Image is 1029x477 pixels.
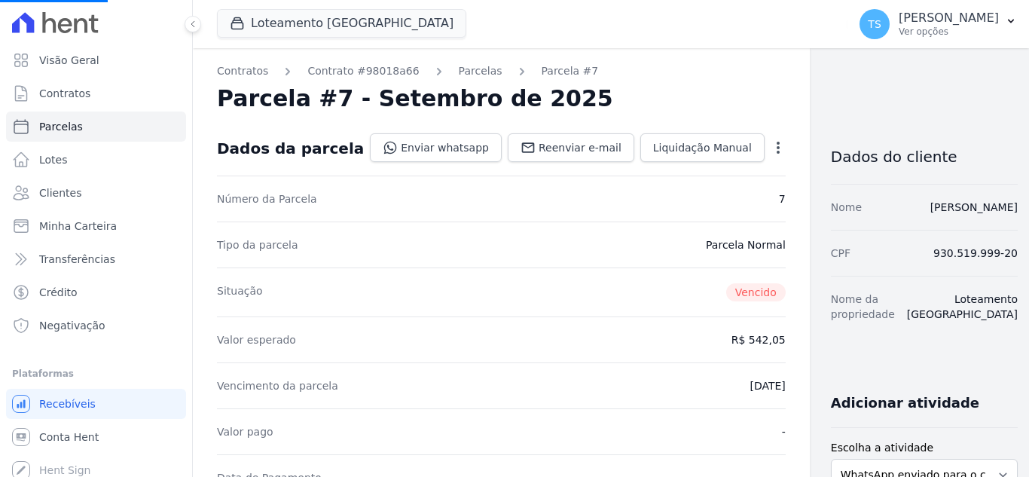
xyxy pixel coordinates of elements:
[726,283,786,301] span: Vencido
[899,11,999,26] p: [PERSON_NAME]
[6,178,186,208] a: Clientes
[6,310,186,341] a: Negativação
[907,292,1018,322] dd: Loteamento [GEOGRAPHIC_DATA]
[539,140,621,155] span: Reenviar e-mail
[731,332,786,347] dd: R$ 542,05
[39,53,99,68] span: Visão Geral
[39,430,99,445] span: Conta Hent
[831,200,862,215] dt: Nome
[653,140,752,155] span: Liquidação Manual
[217,191,317,206] dt: Número da Parcela
[217,237,298,252] dt: Tipo da parcela
[6,277,186,307] a: Crédito
[217,63,786,79] nav: Breadcrumb
[39,86,90,101] span: Contratos
[847,3,1029,45] button: TS [PERSON_NAME] Ver opções
[6,389,186,419] a: Recebíveis
[6,78,186,109] a: Contratos
[6,211,186,241] a: Minha Carteira
[39,119,83,134] span: Parcelas
[39,185,81,200] span: Clientes
[217,63,268,79] a: Contratos
[6,112,186,142] a: Parcelas
[706,237,786,252] dd: Parcela Normal
[831,246,850,261] dt: CPF
[6,145,186,175] a: Lotes
[831,292,895,322] dt: Nome da propriedade
[6,244,186,274] a: Transferências
[39,219,117,234] span: Minha Carteira
[217,9,466,38] button: Loteamento [GEOGRAPHIC_DATA]
[12,365,180,383] div: Plataformas
[217,283,263,301] dt: Situação
[779,191,786,206] dd: 7
[6,45,186,75] a: Visão Geral
[831,148,1018,166] h3: Dados do cliente
[39,396,96,411] span: Recebíveis
[370,133,502,162] a: Enviar whatsapp
[868,19,881,29] span: TS
[217,139,364,157] div: Dados da parcela
[640,133,765,162] a: Liquidação Manual
[217,424,273,439] dt: Valor pago
[542,63,599,79] a: Parcela #7
[39,152,68,167] span: Lotes
[508,133,634,162] a: Reenviar e-mail
[217,332,296,347] dt: Valor esperado
[933,246,1018,261] dd: 930.519.999-20
[6,422,186,452] a: Conta Hent
[831,440,1018,456] label: Escolha a atividade
[831,394,979,412] h3: Adicionar atividade
[750,378,785,393] dd: [DATE]
[217,85,613,112] h2: Parcela #7 - Setembro de 2025
[39,318,105,333] span: Negativação
[782,424,786,439] dd: -
[39,285,78,300] span: Crédito
[217,378,338,393] dt: Vencimento da parcela
[899,26,999,38] p: Ver opções
[307,63,419,79] a: Contrato #98018a66
[930,201,1018,213] a: [PERSON_NAME]
[39,252,115,267] span: Transferências
[459,63,502,79] a: Parcelas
